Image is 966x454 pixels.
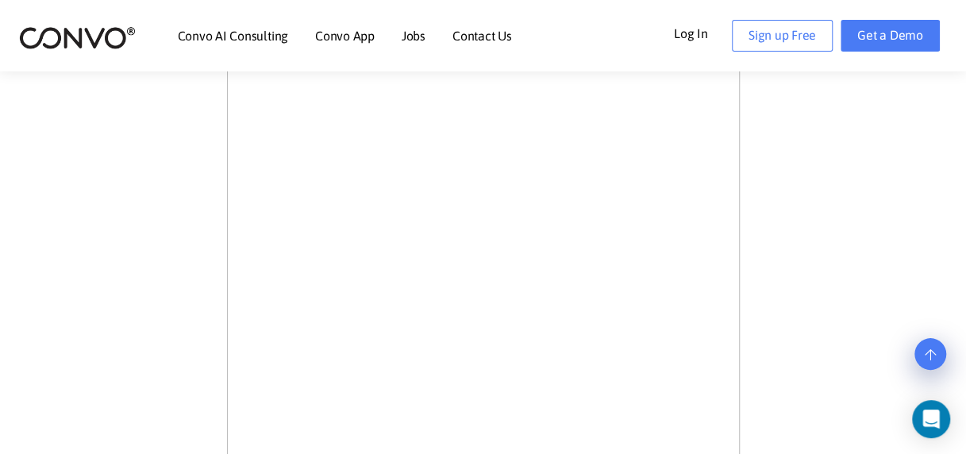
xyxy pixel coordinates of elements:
a: Convo App [315,29,375,42]
div: Open Intercom Messenger [912,400,950,438]
a: Sign up Free [732,20,833,52]
a: Get a Demo [841,20,940,52]
a: Log In [674,20,732,45]
a: Jobs [402,29,425,42]
a: Contact Us [452,29,512,42]
img: logo_2.png [19,25,136,50]
a: Convo AI Consulting [178,29,288,42]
